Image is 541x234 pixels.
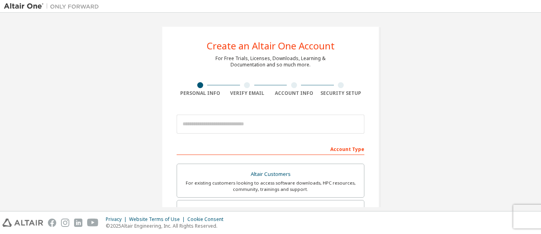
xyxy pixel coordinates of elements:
div: Verify Email [224,90,271,96]
p: © 2025 Altair Engineering, Inc. All Rights Reserved. [106,223,228,229]
div: Security Setup [318,90,365,96]
div: Students [182,205,359,216]
img: facebook.svg [48,219,56,227]
div: Create an Altair One Account [207,41,335,51]
img: altair_logo.svg [2,219,43,227]
img: instagram.svg [61,219,69,227]
div: Account Type [177,142,364,155]
div: Cookie Consent [187,216,228,223]
div: Website Terms of Use [129,216,187,223]
div: Personal Info [177,90,224,96]
img: youtube.svg [87,219,99,227]
img: linkedin.svg [74,219,82,227]
div: Account Info [270,90,318,96]
img: Altair One [4,2,103,10]
div: Privacy [106,216,129,223]
div: For Free Trials, Licenses, Downloads, Learning & Documentation and so much more. [215,55,326,68]
div: For existing customers looking to access software downloads, HPC resources, community, trainings ... [182,180,359,192]
div: Altair Customers [182,169,359,180]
